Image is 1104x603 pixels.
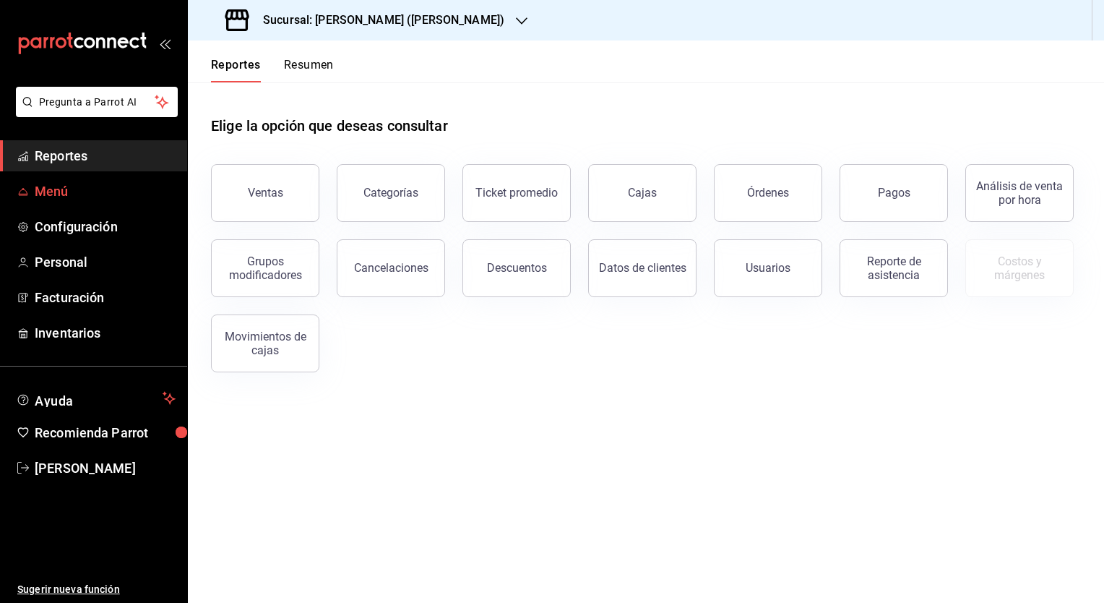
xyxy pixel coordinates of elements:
[39,95,155,110] span: Pregunta a Parrot AI
[159,38,171,49] button: open_drawer_menu
[35,323,176,343] span: Inventarios
[588,164,697,222] button: Cajas
[714,239,822,297] button: Usuarios
[35,390,157,407] span: Ayuda
[284,58,334,82] button: Resumen
[211,58,334,82] div: navigation tabs
[248,186,283,200] div: Ventas
[35,252,176,272] span: Personal
[975,179,1064,207] div: Análisis de venta por hora
[628,186,657,200] div: Cajas
[965,164,1074,222] button: Análisis de venta por hora
[975,255,1064,282] div: Costos y márgenes
[16,87,178,117] button: Pregunta a Parrot AI
[475,186,558,200] div: Ticket promedio
[35,181,176,201] span: Menú
[220,255,310,282] div: Grupos modificadores
[35,217,176,236] span: Configuración
[211,164,319,222] button: Ventas
[337,239,445,297] button: Cancelaciones
[211,315,319,372] button: Movimientos de cajas
[220,330,310,357] div: Movimientos de cajas
[487,261,547,275] div: Descuentos
[35,146,176,166] span: Reportes
[462,239,571,297] button: Descuentos
[211,58,261,82] button: Reportes
[714,164,822,222] button: Órdenes
[878,186,910,200] div: Pagos
[363,186,418,200] div: Categorías
[251,12,504,29] h3: Sucursal: [PERSON_NAME] ([PERSON_NAME])
[599,261,686,275] div: Datos de clientes
[211,115,448,137] h1: Elige la opción que deseas consultar
[10,105,178,120] a: Pregunta a Parrot AI
[35,288,176,307] span: Facturación
[211,239,319,297] button: Grupos modificadores
[35,458,176,478] span: [PERSON_NAME]
[965,239,1074,297] button: Contrata inventarios para ver este reporte
[354,261,428,275] div: Cancelaciones
[849,255,939,282] div: Reporte de asistencia
[35,423,176,442] span: Recomienda Parrot
[746,261,790,275] div: Usuarios
[462,164,571,222] button: Ticket promedio
[17,582,176,597] span: Sugerir nueva función
[840,164,948,222] button: Pagos
[337,164,445,222] button: Categorías
[588,239,697,297] button: Datos de clientes
[840,239,948,297] button: Reporte de asistencia
[747,186,789,200] div: Órdenes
